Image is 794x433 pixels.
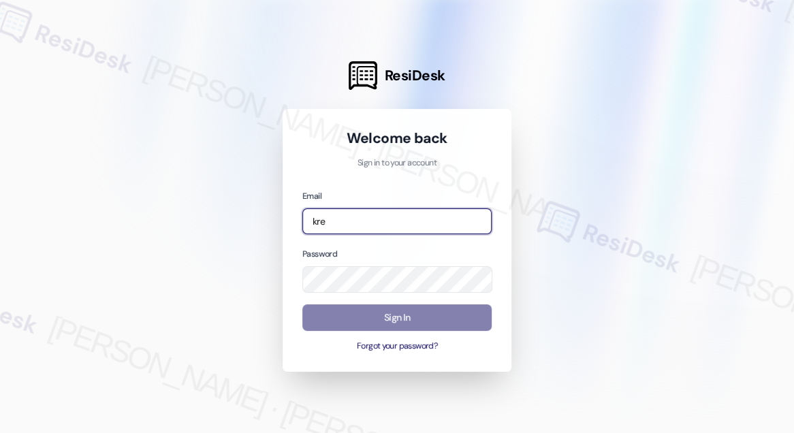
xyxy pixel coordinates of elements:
button: Sign In [302,304,492,331]
button: Forgot your password? [302,340,492,353]
span: ResiDesk [385,66,445,85]
input: name@example.com [302,208,492,235]
h1: Welcome back [302,129,492,148]
p: Sign in to your account [302,157,492,170]
label: Password [302,248,337,259]
img: ResiDesk Logo [349,61,377,90]
label: Email [302,191,321,202]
